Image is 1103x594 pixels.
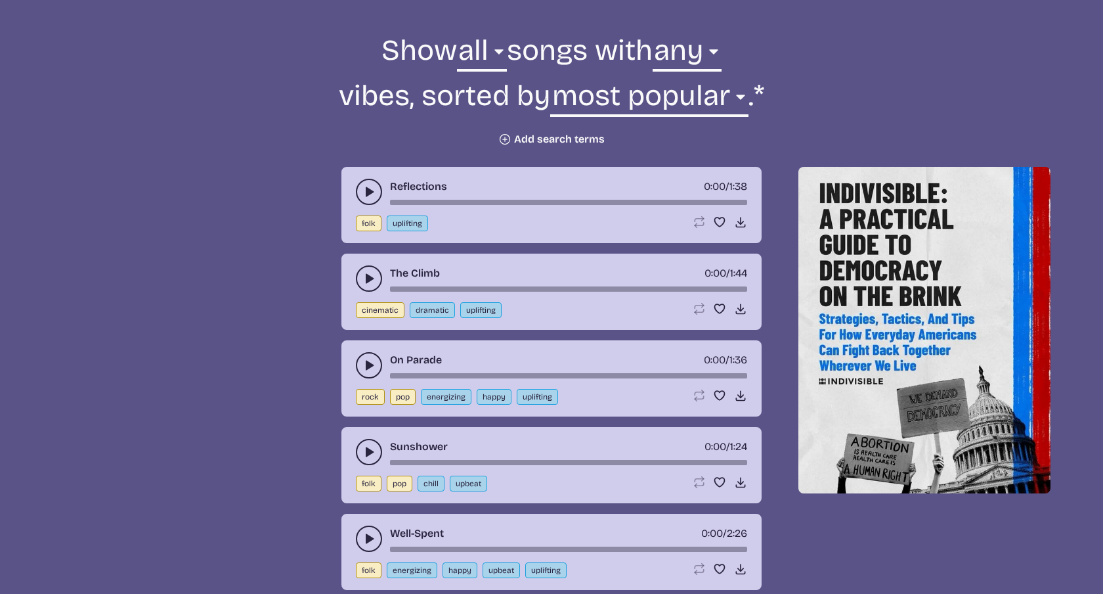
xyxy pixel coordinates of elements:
button: uplifting [387,216,428,231]
button: pop [387,476,412,491]
button: folk [356,216,381,231]
button: folk [356,476,381,491]
button: Loop [692,302,705,315]
div: song-time-bar [390,547,747,552]
button: dramatic [410,302,455,318]
div: song-time-bar [390,200,747,205]
span: timer [701,527,723,539]
span: timer [704,267,726,279]
a: Reflections [390,179,447,194]
span: 1:36 [729,354,747,366]
span: 1:24 [730,440,747,453]
span: timer [704,180,725,193]
button: play-pause toggle [356,179,382,205]
button: Loop [692,562,705,576]
select: vibe [653,32,722,77]
a: On Parade [390,352,442,368]
button: energizing [421,389,471,405]
button: play-pause toggle [356,439,382,465]
button: happy [477,389,511,405]
button: Favorite [713,216,726,229]
span: 2:26 [727,527,747,539]
button: rock [356,389,385,405]
div: song-time-bar [390,286,747,292]
select: genre [457,32,507,77]
select: sorting [550,77,748,122]
div: song-time-bar [390,460,747,465]
button: Add search terms [498,133,605,146]
a: Well-Spent [390,526,444,541]
button: folk [356,562,381,578]
button: Favorite [713,302,726,315]
span: timer [704,440,726,453]
img: Help save our democracy! [798,167,1050,493]
button: Favorite [713,389,726,402]
button: energizing [387,562,437,578]
a: The Climb [390,265,440,281]
button: chill [418,476,444,491]
div: / [701,526,747,541]
form: Show songs with vibes, sorted by . [194,32,909,146]
button: Loop [692,389,705,402]
button: upbeat [450,476,487,491]
button: Favorite [713,476,726,489]
button: play-pause toggle [356,526,382,552]
div: / [704,352,747,368]
span: timer [704,354,725,366]
button: cinematic [356,302,404,318]
a: Sunshower [390,439,448,455]
span: 1:44 [730,267,747,279]
button: upbeat [483,562,520,578]
div: / [704,439,747,455]
button: happy [443,562,477,578]
button: play-pause toggle [356,265,382,292]
button: play-pause toggle [356,352,382,378]
button: Loop [692,216,705,229]
button: uplifting [460,302,502,318]
button: uplifting [517,389,558,405]
div: / [704,179,747,194]
button: Favorite [713,562,726,576]
div: song-time-bar [390,373,747,378]
span: 1:38 [729,180,747,193]
button: uplifting [525,562,567,578]
button: pop [390,389,416,405]
button: Loop [692,476,705,489]
div: / [704,265,747,281]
